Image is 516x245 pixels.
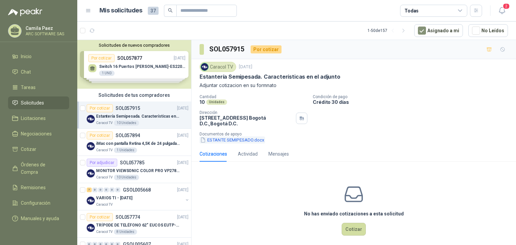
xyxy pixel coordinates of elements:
div: 0 [104,188,109,192]
div: Por adjudicar [87,159,117,167]
div: Solicitudes de nuevos compradoresPor cotizarSOL057877[DATE] Switch 16 Puertos [PERSON_NAME]-ES220... [77,40,191,89]
a: Inicio [8,50,69,63]
button: 2 [496,5,508,17]
div: 10 Unidades [114,175,139,180]
div: 1 Unidades [114,148,137,153]
img: Company Logo [87,224,95,232]
p: [DATE] [177,187,188,193]
a: Negociaciones [8,127,69,140]
p: VARIOS TI - [DATE] [96,195,132,201]
span: Configuración [21,199,50,207]
div: Por cotizar [251,45,282,53]
img: Company Logo [87,169,95,177]
a: Órdenes de Compra [8,158,69,178]
p: TRÍPODE DE TELÉFONO 62“ EUCOS EUTP-010 [96,222,180,229]
span: Manuales y ayuda [21,215,59,222]
p: Crédito 30 días [313,99,513,105]
div: Todas [404,7,419,14]
img: Company Logo [87,197,95,205]
a: Cotizar [8,143,69,156]
p: [DATE] [177,132,188,139]
h3: SOL057915 [209,44,245,54]
p: Estantería Semipesada. Características en el adjunto [96,113,180,120]
span: Remisiones [21,184,46,191]
p: [DATE] [177,160,188,166]
p: Dirección [200,110,293,115]
span: Licitaciones [21,115,46,122]
p: [DATE] [177,214,188,220]
p: SOL057785 [120,160,144,165]
a: Tareas [8,81,69,94]
p: SOL057915 [116,106,140,111]
h3: No has enviado cotizaciones a esta solicitud [304,210,404,217]
p: Camila Paez [26,26,68,31]
p: [STREET_ADDRESS] Bogotá D.C. , Bogotá D.C. [200,115,293,126]
button: ESTANTE SEMIPESADO.docx [200,136,265,144]
img: Company Logo [201,63,208,71]
p: SOL057894 [116,133,140,138]
div: 0 [115,188,120,192]
span: Negociaciones [21,130,52,137]
p: Adjuntar cotizacion en su formnato [200,82,508,89]
div: 10 Unidades [114,120,139,126]
span: search [168,8,173,13]
div: Por cotizar [87,104,113,112]
button: Asignado a mi [414,24,463,37]
div: 1 - 50 de 157 [368,25,409,36]
p: [DATE] [239,64,252,70]
h1: Mis solicitudes [99,6,142,15]
div: 8 Unidades [114,229,137,235]
p: Cantidad [200,94,307,99]
p: MONITOR VIEWSONIC COLOR PRO VP2786-4K [96,168,180,174]
a: Remisiones [8,181,69,194]
p: iMac con pantalla Retina 4,5K de 24 pulgadas M4 [96,140,180,147]
div: 7 [87,188,92,192]
div: Mensajes [268,150,289,158]
img: Company Logo [87,142,95,150]
div: Caracol TV [200,62,236,72]
p: Caracol TV [96,202,113,207]
span: Chat [21,68,31,76]
a: Licitaciones [8,112,69,125]
p: Caracol TV [96,229,113,235]
p: Condición de pago [313,94,513,99]
p: Documentos de apoyo [200,132,513,136]
div: 0 [110,188,115,192]
a: Por cotizarSOL057894[DATE] Company LogoiMac con pantalla Retina 4,5K de 24 pulgadas M4Caracol TV1... [77,129,191,156]
button: Cotizar [342,223,366,236]
div: 0 [92,188,97,192]
span: 2 [503,3,510,9]
span: Órdenes de Compra [21,161,63,176]
a: Solicitudes [8,96,69,109]
p: Caracol TV [96,148,113,153]
p: ARC SOFTWARE SAS [26,32,68,36]
a: Configuración [8,197,69,209]
a: Por cotizarSOL057915[DATE] Company LogoEstantería Semipesada. Características en el adjuntoCaraco... [77,101,191,129]
span: Solicitudes [21,99,44,107]
a: Por cotizarSOL057774[DATE] Company LogoTRÍPODE DE TELÉFONO 62“ EUCOS EUTP-010Caracol TV8 Unidades [77,210,191,238]
p: Estantería Semipesada. Características en el adjunto [200,73,340,80]
p: GSOL005668 [123,188,151,192]
div: Por cotizar [87,131,113,139]
div: Cotizaciones [200,150,227,158]
button: Solicitudes de nuevos compradores [80,43,188,48]
span: Cotizar [21,146,36,153]
div: 0 [98,188,103,192]
p: SOL057774 [116,215,140,219]
p: [DATE] [177,105,188,112]
a: Por adjudicarSOL057785[DATE] Company LogoMONITOR VIEWSONIC COLOR PRO VP2786-4KCaracol TV10 Unidades [77,156,191,183]
img: Company Logo [87,115,95,123]
span: 37 [148,7,159,15]
a: 7 0 0 0 0 0 GSOL005668[DATE] Company LogoVARIOS TI - [DATE]Caracol TV [87,186,190,207]
p: 10 [200,99,205,105]
div: Por cotizar [87,213,113,221]
p: Caracol TV [96,120,113,126]
span: Tareas [21,84,36,91]
p: Caracol TV [96,175,113,180]
div: Actividad [238,150,258,158]
span: Inicio [21,53,32,60]
button: No Leídos [468,24,508,37]
a: Manuales y ayuda [8,212,69,225]
div: Unidades [206,99,227,105]
a: Chat [8,66,69,78]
